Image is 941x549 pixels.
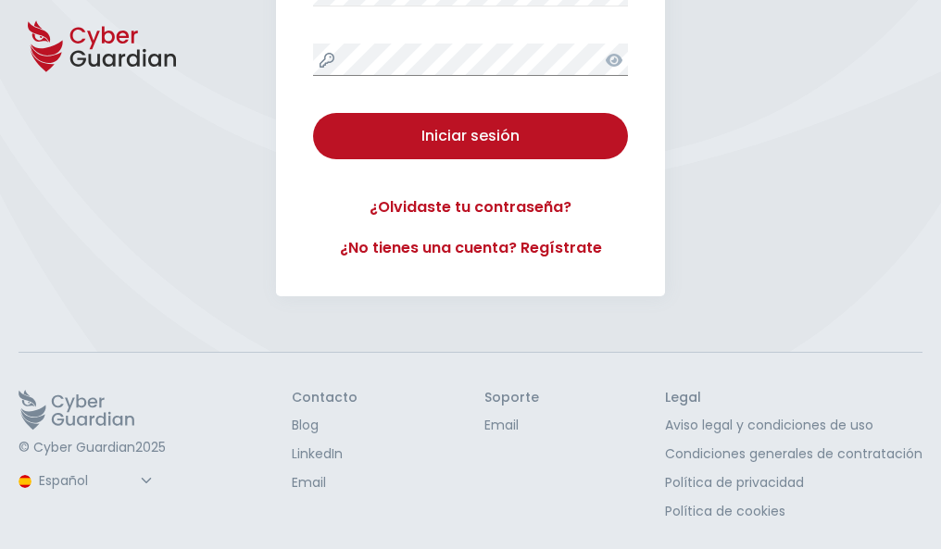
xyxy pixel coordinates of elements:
[19,440,166,456] p: © Cyber Guardian 2025
[665,444,922,464] a: Condiciones generales de contratación
[292,390,358,406] h3: Contacto
[313,113,628,159] button: Iniciar sesión
[292,473,358,493] a: Email
[665,416,922,435] a: Aviso legal y condiciones de uso
[665,502,922,521] a: Política de cookies
[313,196,628,218] a: ¿Olvidaste tu contraseña?
[292,444,358,464] a: LinkedIn
[665,473,922,493] a: Política de privacidad
[484,390,539,406] h3: Soporte
[484,416,539,435] a: Email
[19,475,31,488] img: region-logo
[292,416,358,435] a: Blog
[327,125,614,147] div: Iniciar sesión
[665,390,922,406] h3: Legal
[313,237,628,259] a: ¿No tienes una cuenta? Regístrate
